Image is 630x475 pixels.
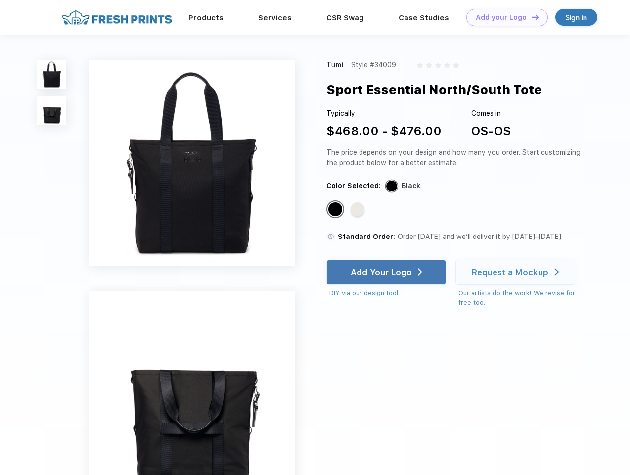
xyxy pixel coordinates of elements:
[453,62,459,68] img: gray_star.svg
[472,267,548,277] div: Request a Mockup
[444,62,450,68] img: gray_star.svg
[417,62,423,68] img: gray_star.svg
[418,268,422,276] img: white arrow
[351,60,396,70] div: Style #34009
[471,122,511,140] div: OS-OS
[188,13,224,22] a: Products
[59,9,175,26] img: fo%20logo%202.webp
[326,80,542,99] div: Sport Essential North/South Tote
[351,202,364,216] div: Off White Tan
[435,62,441,68] img: gray_star.svg
[326,147,585,168] div: The price depends on your design and how many you order. Start customizing the product below for ...
[326,232,335,241] img: standard order
[326,108,442,119] div: Typically
[458,288,585,308] div: Our artists do the work! We revise for free too.
[554,268,559,276] img: white arrow
[338,233,395,240] span: Standard Order:
[37,60,66,89] img: func=resize&h=100
[328,202,342,216] div: Black
[329,288,446,298] div: DIY via our design tool.
[326,60,344,70] div: Tumi
[532,14,539,20] img: DT
[326,181,381,191] div: Color Selected:
[566,12,587,23] div: Sign in
[476,13,527,22] div: Add your Logo
[89,60,295,266] img: func=resize&h=640
[426,62,432,68] img: gray_star.svg
[555,9,597,26] a: Sign in
[351,267,412,277] div: Add Your Logo
[471,108,511,119] div: Comes in
[398,233,563,240] span: Order [DATE] and we’ll deliver it by [DATE]–[DATE].
[402,181,420,191] div: Black
[37,96,66,125] img: func=resize&h=100
[326,122,442,140] div: $468.00 - $476.00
